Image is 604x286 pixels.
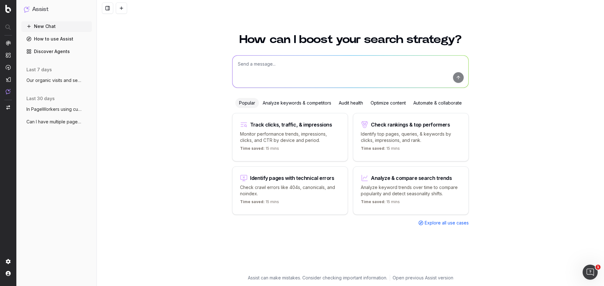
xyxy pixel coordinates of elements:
[21,117,92,127] button: Can I have multiple pageworkers optimiza
[367,98,410,108] div: Optimize content
[361,131,461,143] p: Identify top pages, queries, & keywords by clicks, impressions, and rank.
[248,275,387,281] p: Assist can make mistakes. Consider checking important information.
[6,65,11,70] img: Activation
[240,146,265,151] span: Time saved:
[596,265,601,270] span: 1
[240,199,279,207] p: 15 mins
[361,146,385,151] span: Time saved:
[6,77,11,82] img: Studio
[393,275,453,281] a: Open previous Assist version
[26,67,52,73] span: last 7 days
[21,104,92,114] button: In PageWorkers using custom html, can I
[335,98,367,108] div: Audit health
[235,98,259,108] div: Popular
[21,46,92,57] a: Discover Agents
[259,98,335,108] div: Analyze keywords & competitors
[6,89,11,94] img: Assist
[232,34,469,45] h1: How can I boost your search strategy?
[24,5,89,14] button: Assist
[425,220,469,226] span: Explore all use cases
[361,199,385,204] span: Time saved:
[410,98,466,108] div: Automate & collaborate
[240,199,265,204] span: Time saved:
[250,175,334,181] div: Identify pages with technical errors
[26,95,55,102] span: last 30 days
[250,122,332,127] div: Track clicks, traffic, & impressions
[6,259,11,264] img: Setting
[5,5,11,13] img: Botify logo
[361,199,400,207] p: 15 mins
[26,77,82,84] span: Our organic visits and search console cl
[240,146,279,154] p: 15 mins
[6,105,10,110] img: Switch project
[26,106,82,112] span: In PageWorkers using custom html, can I
[21,75,92,85] button: Our organic visits and search console cl
[418,220,469,226] a: Explore all use cases
[6,271,11,276] img: My account
[240,131,340,143] p: Monitor performance trends, impressions, clicks, and CTR by device and period.
[24,6,30,12] img: Assist
[26,119,82,125] span: Can I have multiple pageworkers optimiza
[6,52,11,58] img: Intelligence
[361,184,461,197] p: Analyze keyword trends over time to compare popularity and detect seasonality shifts.
[21,21,92,31] button: New Chat
[371,175,452,181] div: Analyze & compare search trends
[371,122,450,127] div: Check rankings & top performers
[361,146,400,154] p: 15 mins
[32,5,48,14] h1: Assist
[6,40,11,46] img: Analytics
[21,34,92,44] a: How to use Assist
[240,184,340,197] p: Check crawl errors like 404s, canonicals, and noindex.
[583,265,598,280] iframe: Intercom live chat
